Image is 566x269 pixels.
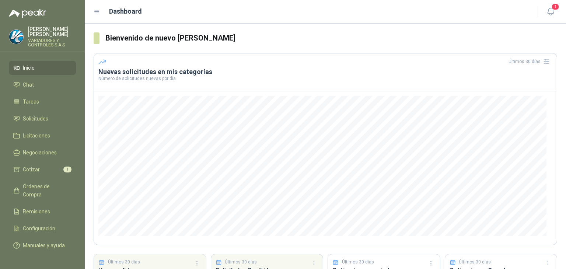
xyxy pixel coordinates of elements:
[63,167,71,172] span: 1
[9,129,76,143] a: Licitaciones
[9,179,76,202] a: Órdenes de Compra
[105,32,557,44] h3: Bienvenido de nuevo [PERSON_NAME]
[23,64,35,72] span: Inicio
[9,9,46,18] img: Logo peakr
[9,112,76,126] a: Solicitudes
[544,5,557,18] button: 1
[9,146,76,160] a: Negociaciones
[98,76,552,81] p: Número de solicitudes nuevas por día
[23,224,55,233] span: Configuración
[342,259,374,266] p: Últimos 30 días
[9,78,76,92] a: Chat
[23,241,65,249] span: Manuales y ayuda
[9,163,76,177] a: Cotizar1
[225,259,257,266] p: Últimos 30 días
[23,165,40,174] span: Cotizar
[9,238,76,252] a: Manuales y ayuda
[23,182,69,199] span: Órdenes de Compra
[109,6,142,17] h1: Dashboard
[9,30,23,44] img: Company Logo
[28,38,76,47] p: VARIADORES Y CONTROLES S.A.S
[509,56,552,67] div: Últimos 30 días
[23,149,57,157] span: Negociaciones
[551,3,559,10] span: 1
[23,132,50,140] span: Licitaciones
[9,61,76,75] a: Inicio
[23,98,39,106] span: Tareas
[9,221,76,235] a: Configuración
[108,259,140,266] p: Últimos 30 días
[28,27,76,37] p: [PERSON_NAME] [PERSON_NAME]
[9,95,76,109] a: Tareas
[23,81,34,89] span: Chat
[98,67,552,76] h3: Nuevas solicitudes en mis categorías
[23,207,50,216] span: Remisiones
[459,259,491,266] p: Últimos 30 días
[23,115,48,123] span: Solicitudes
[9,205,76,219] a: Remisiones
